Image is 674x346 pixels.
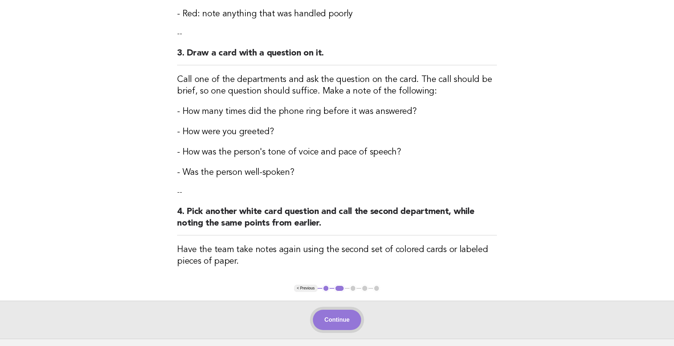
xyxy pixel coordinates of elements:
[177,48,497,65] h2: 3. Draw a card with a question on it.
[177,126,497,138] h3: - How were you greeted?
[334,285,345,292] button: 2
[177,106,497,118] h3: - How many times did the phone ring before it was answered?
[177,187,497,197] p: --
[313,310,361,330] button: Continue
[177,29,497,39] p: --
[322,285,330,292] button: 1
[177,147,497,158] h3: - How was the person's tone of voice and pace of speech?
[177,244,497,267] h3: Have the team take notes again using the second set of colored cards or labeled pieces of paper.
[177,206,497,235] h2: 4. Pick another white card question and call the second department, while noting the same points ...
[177,8,497,20] h3: - Red: note anything that was handled poorly
[294,285,318,292] button: < Previous
[177,74,497,97] h3: Call one of the departments and ask the question on the card. The call should be brief, so one qu...
[177,167,497,178] h3: - Was the person well-spoken?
